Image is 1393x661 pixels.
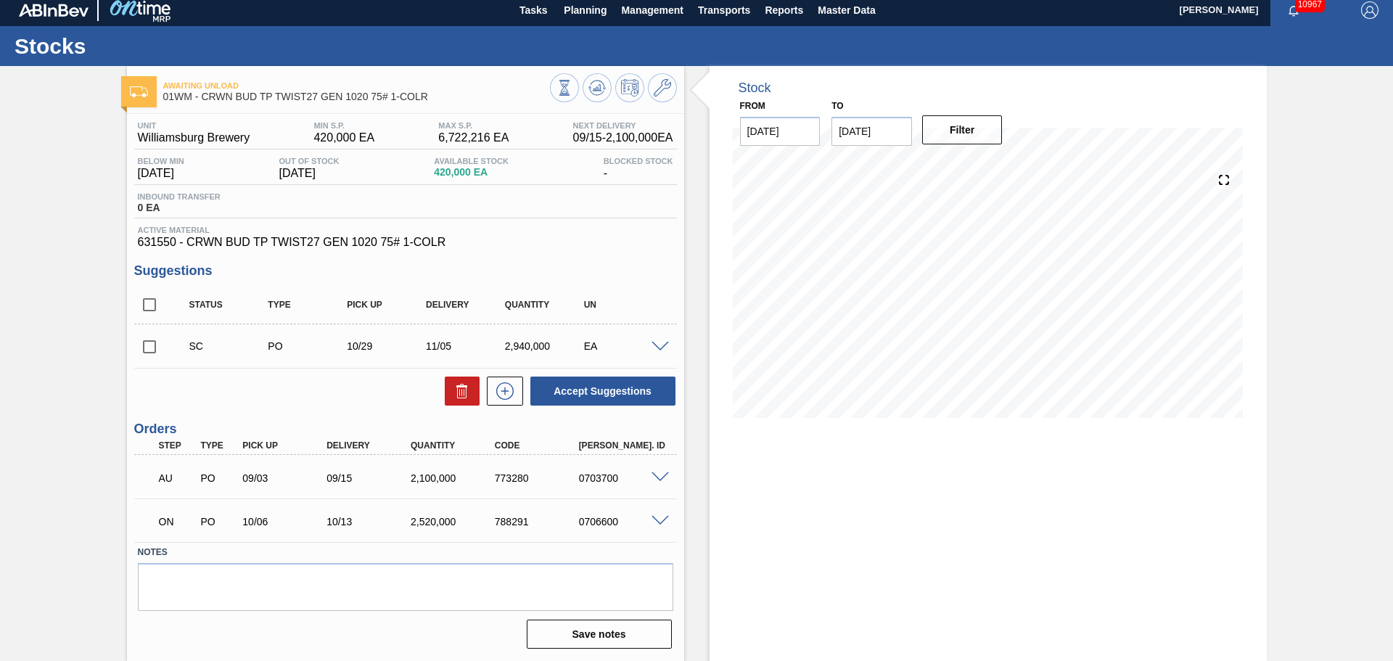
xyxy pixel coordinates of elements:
[648,73,677,102] button: Go to Master Data / General
[323,516,417,527] div: 10/13/2025
[264,300,352,310] div: Type
[583,73,612,102] button: Update Chart
[138,192,221,201] span: Inbound Transfer
[130,86,148,97] img: Ícone
[491,516,585,527] div: 788291
[155,440,199,451] div: Step
[343,340,431,352] div: 10/29/2025
[491,440,585,451] div: Code
[407,516,501,527] div: 2,520,000
[422,300,510,310] div: Delivery
[739,81,771,96] div: Stock
[239,440,333,451] div: Pick up
[575,472,670,484] div: 0703700
[407,472,501,484] div: 2,100,000
[922,115,1003,144] button: Filter
[155,506,199,538] div: Negotiating Order
[580,300,668,310] div: UN
[279,167,340,180] span: [DATE]
[573,131,673,144] span: 09/15 - 2,100,000 EA
[575,440,670,451] div: [PERSON_NAME]. ID
[138,131,250,144] span: Williamsburg Brewery
[480,377,523,406] div: New suggestion
[491,472,585,484] div: 773280
[197,472,240,484] div: Purchase order
[438,121,509,130] span: MAX S.P.
[163,81,550,90] span: Awaiting Unload
[523,375,677,407] div: Accept Suggestions
[186,300,274,310] div: Status
[323,440,417,451] div: Delivery
[163,91,550,102] span: 01WM - CRWN BUD TP TWIST27 GEN 1020 75# 1-COLR
[422,340,510,352] div: 11/05/2025
[740,117,821,146] input: mm/dd/yyyy
[134,422,677,437] h3: Orders
[501,300,589,310] div: Quantity
[1361,1,1378,19] img: Logout
[155,462,199,494] div: Awaiting Unload
[575,516,670,527] div: 0706600
[564,1,607,19] span: Planning
[407,440,501,451] div: Quantity
[343,300,431,310] div: Pick up
[621,1,683,19] span: Management
[323,472,417,484] div: 09/15/2025
[501,340,589,352] div: 2,940,000
[313,131,374,144] span: 420,000 EA
[698,1,750,19] span: Transports
[239,472,333,484] div: 09/03/2025
[159,516,195,527] p: ON
[573,121,673,130] span: Next Delivery
[530,377,675,406] button: Accept Suggestions
[279,157,340,165] span: Out Of Stock
[239,516,333,527] div: 10/06/2025
[600,157,677,180] div: -
[438,131,509,144] span: 6,722,216 EA
[197,440,240,451] div: Type
[264,340,352,352] div: Purchase order
[138,121,250,130] span: Unit
[434,167,509,178] span: 420,000 EA
[437,377,480,406] div: Delete Suggestions
[434,157,509,165] span: Available Stock
[19,4,89,17] img: TNhmsLtSVTkK8tSr43FrP2fwEKptu5GPRR3wAAAABJRU5ErkJggg==
[818,1,875,19] span: Master Data
[138,167,184,180] span: [DATE]
[138,542,673,563] label: Notes
[186,340,274,352] div: Suggestion Created
[15,38,272,54] h1: Stocks
[517,1,549,19] span: Tasks
[550,73,579,102] button: Stocks Overview
[765,1,803,19] span: Reports
[197,516,240,527] div: Purchase order
[138,202,221,213] span: 0 EA
[138,226,673,234] span: Active Material
[159,472,195,484] p: AU
[138,157,184,165] span: Below Min
[580,340,668,352] div: EA
[740,101,765,111] label: From
[527,620,672,649] button: Save notes
[615,73,644,102] button: Schedule Inventory
[831,101,843,111] label: to
[134,263,677,279] h3: Suggestions
[138,236,673,249] span: 631550 - CRWN BUD TP TWIST27 GEN 1020 75# 1-COLR
[831,117,912,146] input: mm/dd/yyyy
[313,121,374,130] span: MIN S.P.
[604,157,673,165] span: Blocked Stock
